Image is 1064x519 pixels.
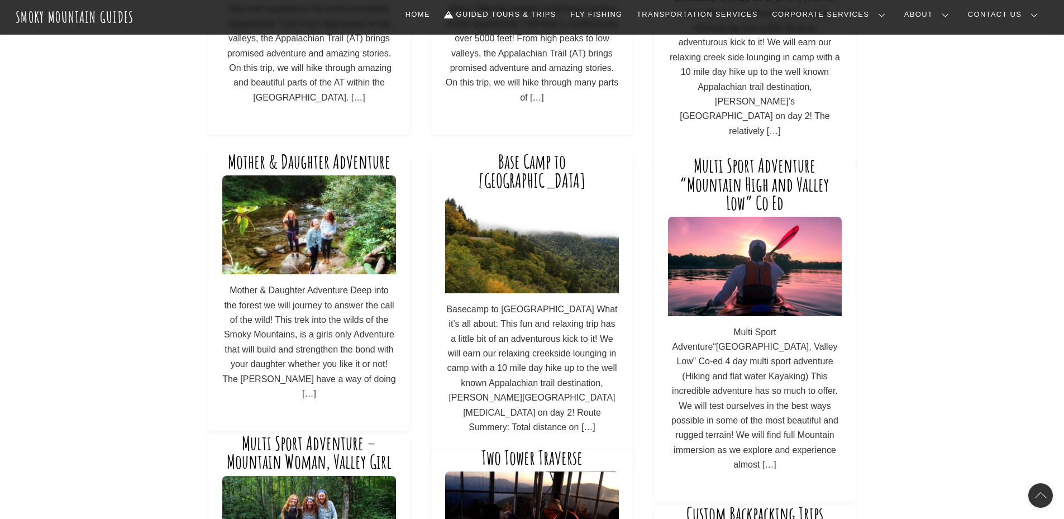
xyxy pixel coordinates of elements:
[445,302,619,435] p: Basecamp to [GEOGRAPHIC_DATA] What it’s all about: This fun and relaxing trip has a little bit of...
[478,150,586,192] a: Base Camp to [GEOGRAPHIC_DATA]
[566,3,627,26] a: Fly Fishing
[401,3,435,26] a: Home
[668,217,842,316] img: kayaking-1149886_1920-min
[227,431,392,474] a: Multi Sport Adventure – Mountain Woman, Valley Girl
[228,150,390,173] a: Mother & Daughter Adventure
[668,325,842,473] p: Multi Sport Adventure“[GEOGRAPHIC_DATA], Valley Low” Co-ed 4 day multi sport adventure (Hiking an...
[680,154,829,215] a: Multi Sport Adventure “Mountain High and Valley Low” Co Ed
[16,8,134,26] a: Smoky Mountain Guides
[481,446,583,469] a: Two Tower Traverse
[900,3,958,26] a: About
[632,3,762,26] a: Transportation Services
[222,175,396,274] img: smokymountainguides.com-women_only-12
[445,194,619,293] img: DSC_1073
[767,3,894,26] a: Corporate Services
[963,3,1047,26] a: Contact Us
[222,283,396,401] p: Mother & Daughter Adventure Deep into the forest we will journey to answer the call of the wild! ...
[440,3,561,26] a: Guided Tours & Trips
